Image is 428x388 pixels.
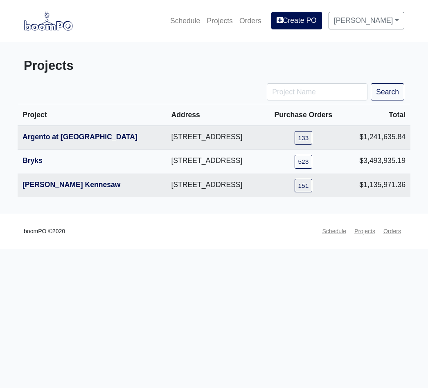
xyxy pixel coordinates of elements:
[295,179,313,192] a: 151
[166,126,263,150] td: [STREET_ADDRESS]
[267,83,367,100] input: Project Name
[203,12,236,30] a: Projects
[166,104,263,126] th: Address
[380,223,404,239] a: Orders
[295,155,313,168] a: 523
[344,104,410,126] th: Total
[271,12,322,29] a: Create PO
[166,150,263,174] td: [STREET_ADDRESS]
[236,12,265,30] a: Orders
[24,11,73,30] img: boomPO
[371,83,404,100] button: Search
[167,12,203,30] a: Schedule
[166,174,263,197] td: [STREET_ADDRESS]
[295,131,313,145] a: 133
[344,126,410,150] td: $1,241,635.84
[18,104,166,126] th: Project
[351,223,378,239] a: Projects
[329,12,404,29] a: [PERSON_NAME]
[24,58,208,74] h3: Projects
[344,174,410,197] td: $1,135,971.36
[319,223,349,239] a: Schedule
[23,156,43,165] a: Bryks
[263,104,344,126] th: Purchase Orders
[23,181,121,189] a: [PERSON_NAME] Kennesaw
[24,227,65,236] small: boomPO ©2020
[23,133,137,141] a: Argento at [GEOGRAPHIC_DATA]
[344,150,410,174] td: $3,493,935.19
